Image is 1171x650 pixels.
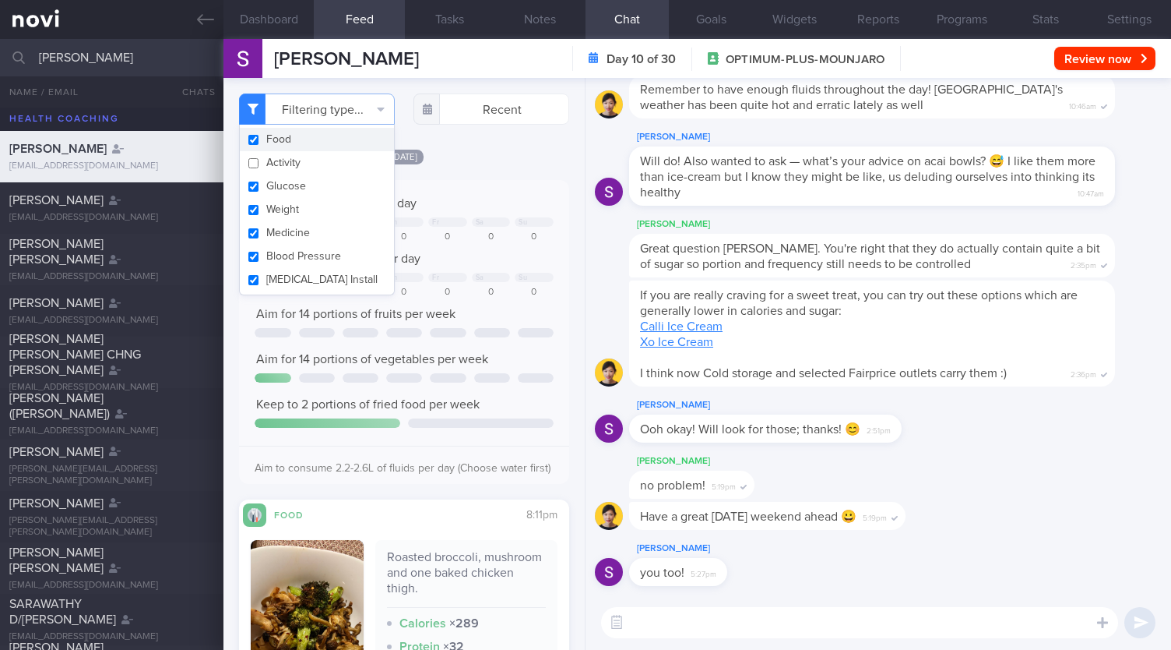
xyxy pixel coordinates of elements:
div: 0 [515,231,554,243]
div: 0 [385,287,424,299]
span: Aim to consume 2.2-2.6L of fluids per day (Choose water first) [255,463,550,474]
button: Weight [240,198,394,221]
div: Food [266,507,329,521]
div: Roasted broccoli, mushroom and one baked chicken thigh. [387,549,546,608]
span: [PERSON_NAME] [9,446,104,458]
button: Glucose [240,175,394,198]
div: Sa [476,218,484,227]
div: Su [519,274,527,282]
div: 0 [472,287,511,299]
span: 5:19pm [712,478,736,493]
span: 2:51pm [867,422,891,436]
span: 10:46am [1069,97,1096,112]
span: Remember to have enough fluids throughout the day! [GEOGRAPHIC_DATA]'s weather has been quite hot... [640,83,1063,111]
div: Fr [432,274,439,282]
div: [EMAIL_ADDRESS][DOMAIN_NAME] [9,426,214,437]
div: [EMAIL_ADDRESS][DOMAIN_NAME] [9,580,214,592]
span: Will do! Also wanted to ask — what’s your advice on acai bowls? 😅 I like them more than ice-cream... [640,155,1095,199]
div: 0 [428,287,467,299]
span: I think now Cold storage and selected Fairprice outlets carry them :) [640,367,1007,380]
div: [PERSON_NAME][EMAIL_ADDRESS][PERSON_NAME][DOMAIN_NAME] [9,515,214,539]
div: [PERSON_NAME] [629,128,1162,147]
div: [PERSON_NAME] [629,539,774,558]
span: [PERSON_NAME] [9,194,104,207]
span: If you are really craving for a sweet treat, you can try out these options which are generally lo... [640,289,1078,317]
span: 5:27pm [691,565,716,580]
span: [DATE] [385,150,424,164]
span: you too! [640,567,684,579]
button: Chats [161,76,223,108]
div: [EMAIL_ADDRESS][DOMAIN_NAME] [9,161,214,172]
span: [PERSON_NAME] [PERSON_NAME] [9,238,104,266]
div: [EMAIL_ADDRESS][DOMAIN_NAME] [9,631,214,643]
div: Sa [476,274,484,282]
span: Aim for 14 portions of vegetables per week [256,353,488,366]
span: Great question [PERSON_NAME]. You're right that they do actually contain quite a bit of sugar so ... [640,242,1100,270]
div: [EMAIL_ADDRESS][DOMAIN_NAME] [9,212,214,224]
span: 2:36pm [1071,366,1096,380]
div: [PERSON_NAME][EMAIL_ADDRESS][PERSON_NAME][DOMAIN_NAME] [9,464,214,487]
div: [EMAIL_ADDRESS][DOMAIN_NAME] [9,382,214,394]
button: Review now [1054,47,1155,70]
span: OPTIMUM-PLUS-MOUNJARO [726,52,884,68]
span: Aim for 14 portions of fruits per week [256,308,455,320]
span: Keep to 2 portions of fried food per week [256,398,480,411]
span: no problem! [640,479,705,492]
button: [MEDICAL_DATA] Install [240,268,394,291]
span: [PERSON_NAME] [PERSON_NAME] CHNG [PERSON_NAME] [9,333,141,376]
div: Fr [432,218,439,227]
button: Activity [240,151,394,175]
span: [PERSON_NAME] [9,143,107,155]
span: Have a great [DATE] weekend ahead 😀 [640,510,856,523]
span: [PERSON_NAME] [PERSON_NAME] [9,546,104,574]
strong: Day 10 of 30 [607,51,676,67]
button: Medicine [240,221,394,245]
div: Su [519,218,527,227]
span: 8:11pm [526,510,557,521]
span: 10:47am [1078,185,1104,200]
span: [PERSON_NAME] [9,497,104,510]
span: [PERSON_NAME] [274,50,419,69]
strong: × 289 [449,617,479,630]
div: [PERSON_NAME] [629,396,948,415]
button: Filtering type... [239,94,395,125]
div: 0 [385,231,424,243]
span: 2:35pm [1071,256,1096,271]
a: Calli Ice Cream [640,320,723,333]
span: [PERSON_NAME] ([PERSON_NAME]) [9,392,110,420]
div: [PERSON_NAME] [629,215,1162,234]
div: 0 [515,287,554,299]
span: [PERSON_NAME] [9,297,104,309]
a: Xo Ice Cream [640,336,713,348]
span: SARAWATHY D/[PERSON_NAME] [9,598,116,626]
div: [PERSON_NAME] [629,452,801,471]
div: [EMAIL_ADDRESS][DOMAIN_NAME] [9,315,214,327]
span: 5:19pm [863,509,887,524]
div: 0 [472,231,511,243]
div: 0 [428,231,467,243]
button: Food [240,128,394,151]
strong: Calories [399,617,446,630]
button: Blood Pressure [240,245,394,268]
div: [EMAIL_ADDRESS][DOMAIN_NAME] [9,271,214,283]
span: Ooh okay! Will look for those; thanks! 😊 [640,423,860,436]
